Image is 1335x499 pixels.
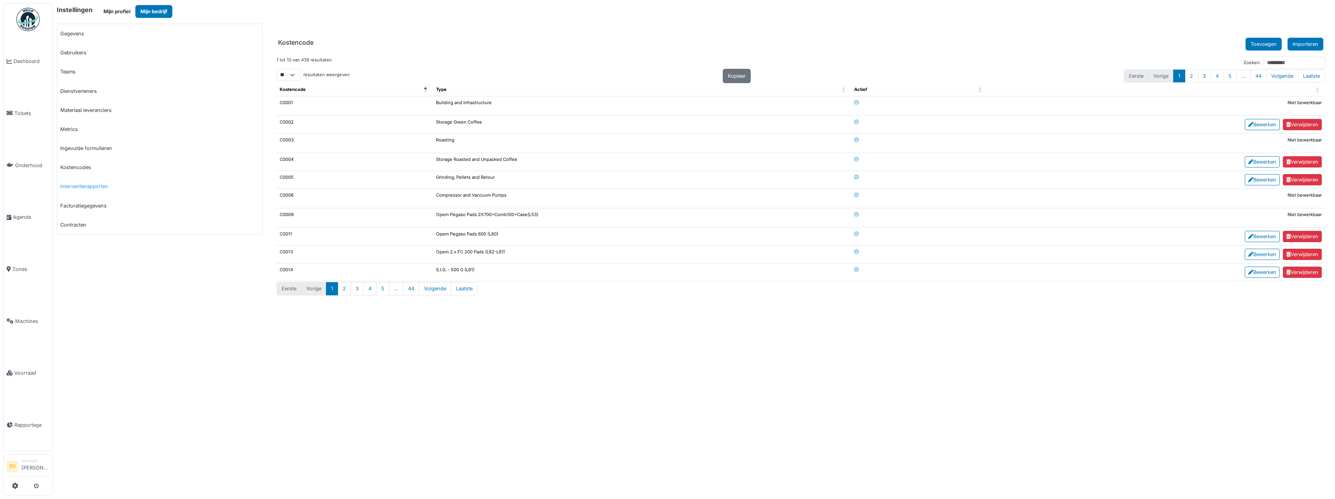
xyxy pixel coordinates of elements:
[14,421,49,429] span: Rapportage
[1211,70,1224,82] button: 4
[1266,70,1298,82] button: Next
[4,139,53,191] a: Onderhoud
[1316,83,1320,96] span: : Activate to sort
[1173,70,1185,82] button: 1
[277,227,433,245] td: C0011
[57,177,262,196] a: Interventierapporten
[363,282,377,295] button: 4
[433,171,851,189] td: Grinding, Pellets and Retour
[135,5,172,18] button: Mijn bedrijf
[1245,156,1280,167] a: Bewerken
[277,57,332,69] div: 1 tot 10 van 438 resultaten
[57,43,262,62] a: Gebruikers
[57,196,262,215] a: Facturatiegegevens
[16,8,40,31] img: Badge_color-CXgf-gQk.svg
[1298,70,1325,82] button: Last
[1283,119,1322,130] a: Verwijderen
[854,87,867,92] span: Actief
[4,243,53,295] a: Zones
[277,189,433,208] td: C0006
[433,263,851,281] td: S.I.G. - 500 G (L61)
[436,87,447,92] span: Type
[424,83,428,96] span: Kostencode: Activate to invert sorting
[277,263,433,281] td: C0014
[14,58,49,65] span: Dashboard
[376,282,389,295] button: 5
[326,282,338,295] button: 1
[1244,59,1261,66] label: Zoeken:
[1250,70,1267,82] button: 44
[433,208,851,228] td: Opem Pegaso Pads 2X700+Comb100+Case(L53)
[21,458,49,464] div: Manager
[433,246,851,263] td: Opem 2 x FC 200 Pads (L82-L81)
[57,6,93,14] h6: Instellingen
[278,39,314,46] h6: Kostencode
[277,115,433,133] td: C0002
[4,295,53,347] a: Machines
[842,83,846,96] span: Type: Activate to sort
[12,265,49,273] span: Zones
[57,139,262,158] a: Ingevulde formulieren
[14,369,49,377] span: Voorraad
[978,83,983,96] span: Actief: Activate to sort
[57,101,262,120] a: Materiaal leveranciers
[1246,38,1282,51] button: Toevoegen
[1245,174,1280,185] a: Bewerken
[4,347,53,399] a: Voorraad
[1283,174,1322,185] a: Verwijderen
[433,134,851,153] td: Roasting
[13,213,49,221] span: Agenda
[389,282,403,295] button: …
[1245,249,1280,260] a: Bewerken
[4,87,53,140] a: Tickets
[1245,119,1280,130] a: Bewerken
[728,73,746,79] span: Kopieer
[723,69,751,83] button: Kopieer
[277,246,433,263] td: C0013
[277,153,433,171] td: C0004
[15,318,49,325] span: Machines
[1288,38,1323,51] button: Importeren
[57,24,262,43] a: Gegevens
[1223,70,1237,82] button: 5
[7,461,18,472] li: SV
[1245,231,1280,242] a: Bewerken
[1245,267,1280,278] a: Bewerken
[403,282,419,295] button: 44
[57,158,262,177] a: Kostencodes
[277,134,433,153] td: C0003
[1198,70,1211,82] button: 3
[451,282,478,295] button: Last
[433,153,851,171] td: Storage Roasted and Unpacked Coffee
[433,96,851,116] td: Building and Infrastructure
[1124,70,1325,82] nav: pagination
[338,282,351,295] button: 2
[15,162,49,169] span: Onderhoud
[98,5,135,18] a: Mijn profiel
[350,282,364,295] button: 3
[1283,231,1322,242] a: Verwijderen
[4,35,53,87] a: Dashboard
[57,82,262,101] a: Dienstverleners
[991,192,1322,199] p: Niet bewerkbaar
[280,87,306,92] span: Kostencode
[277,208,433,228] td: C0009
[14,110,49,117] span: Tickets
[57,120,262,139] a: Metrics
[991,137,1322,143] p: Niet bewerkbaar
[433,189,851,208] td: Compressor and Vaccuum Pumps
[1283,249,1322,260] a: Verwijderen
[277,282,1325,295] nav: pagination
[419,282,451,295] button: Next
[57,62,262,81] a: Teams
[21,458,49,475] li: [PERSON_NAME]
[1283,267,1322,278] a: Verwijderen
[1283,156,1322,167] a: Verwijderen
[57,215,262,234] a: Contracten
[1185,70,1198,82] button: 2
[7,458,49,476] a: SV Manager[PERSON_NAME]
[303,72,350,78] label: resultaten weergeven
[277,96,433,116] td: C0001
[4,399,53,451] a: Rapportage
[4,191,53,243] a: Agenda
